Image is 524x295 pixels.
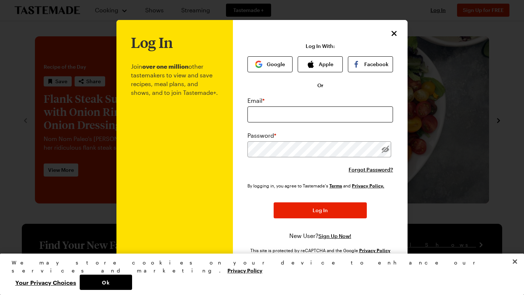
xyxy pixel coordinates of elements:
a: Tastemade Terms of Service [329,182,342,189]
h1: Log In [131,35,173,50]
button: Your Privacy Choices [12,275,80,290]
button: Close [389,29,399,38]
label: Password [247,131,276,140]
p: Join other tastemakers to view and save recipes, meal plans, and shows, and to join Tastemade+. [131,50,218,254]
button: Log In [274,202,367,218]
label: Email [247,96,265,105]
a: Google Privacy Policy [359,247,390,253]
div: Privacy [12,259,506,290]
b: over one million [142,63,188,70]
span: Log In [313,207,328,214]
button: Google [247,56,293,72]
button: Forgot Password? [349,166,393,173]
span: New User? [289,232,318,239]
p: Log In With: [306,43,335,49]
button: Sign Up Now! [318,233,351,240]
div: This site is protected by reCAPTCHA and the Google and apply. [247,247,393,259]
button: Close [507,254,523,270]
span: Or [317,82,323,89]
a: More information about your privacy, opens in a new tab [227,267,262,274]
a: Tastemade Privacy Policy [352,182,384,189]
div: We may store cookies on your device to enhance our services and marketing. [12,259,506,275]
button: Ok [80,275,132,290]
button: Apple [298,56,343,72]
button: Facebook [348,56,393,72]
div: By logging in, you agree to Tastemade's and [247,182,387,189]
a: Google Terms of Service [300,253,336,259]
